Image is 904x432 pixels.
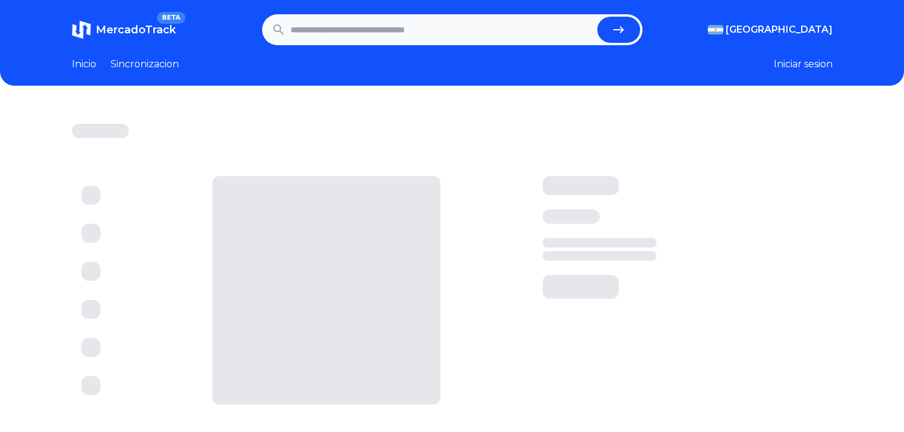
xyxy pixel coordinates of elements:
[708,23,833,37] button: [GEOGRAPHIC_DATA]
[72,20,176,39] a: MercadoTrackBETA
[726,23,833,37] span: [GEOGRAPHIC_DATA]
[72,20,91,39] img: MercadoTrack
[774,57,833,71] button: Iniciar sesion
[72,57,96,71] a: Inicio
[111,57,179,71] a: Sincronizacion
[157,12,185,24] span: BETA
[708,25,723,35] img: Argentina
[96,23,176,36] span: MercadoTrack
